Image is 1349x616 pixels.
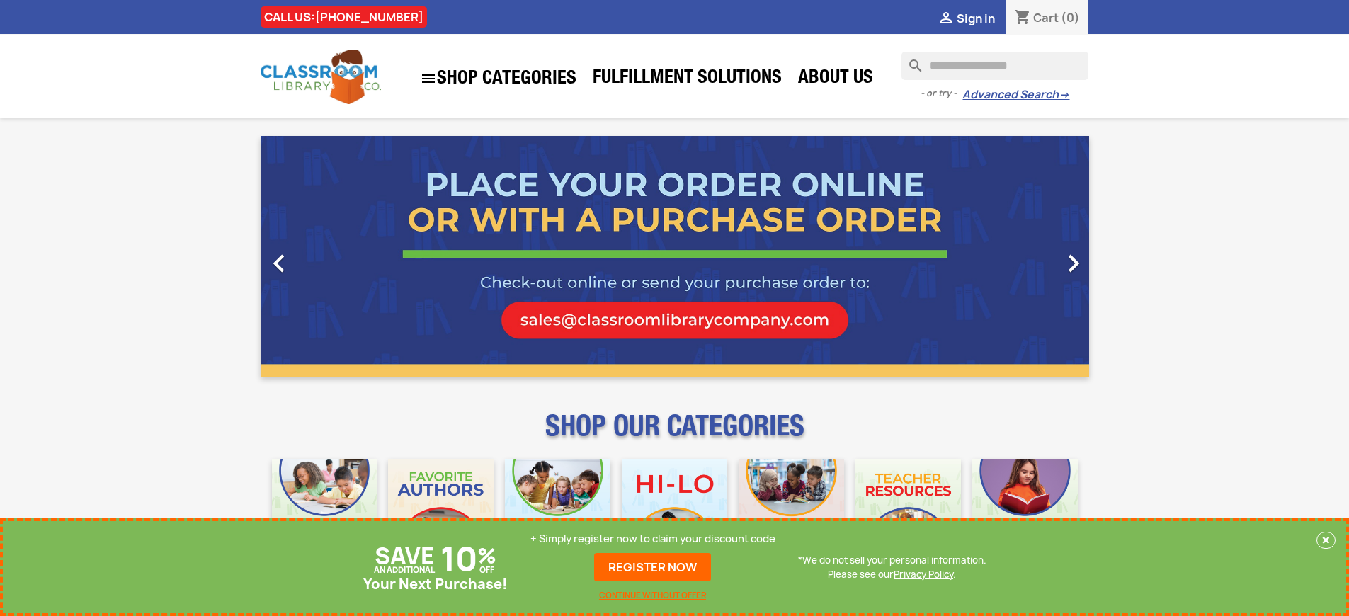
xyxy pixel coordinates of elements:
[420,70,437,87] i: 
[261,136,1089,377] ul: Carousel container
[261,136,385,377] a: Previous
[622,459,727,564] img: CLC_HiLo_Mobile.jpg
[938,11,955,28] i: 
[261,246,297,281] i: 
[855,459,961,564] img: CLC_Teacher_Resources_Mobile.jpg
[901,52,918,69] i: search
[938,11,995,26] a:  Sign in
[1014,10,1031,27] i: shopping_cart
[921,86,962,101] span: - or try -
[413,63,584,94] a: SHOP CATEGORIES
[388,459,494,564] img: CLC_Favorite_Authors_Mobile.jpg
[1056,246,1091,281] i: 
[586,65,789,93] a: Fulfillment Solutions
[957,11,995,26] span: Sign in
[739,459,844,564] img: CLC_Fiction_Nonfiction_Mobile.jpg
[972,459,1078,564] img: CLC_Dyslexia_Mobile.jpg
[1061,10,1080,25] span: (0)
[962,88,1069,102] a: Advanced Search→
[791,65,880,93] a: About Us
[505,459,610,564] img: CLC_Phonics_And_Decodables_Mobile.jpg
[261,422,1089,447] p: SHOP OUR CATEGORIES
[315,9,423,25] a: [PHONE_NUMBER]
[261,6,427,28] div: CALL US:
[1059,88,1069,102] span: →
[1033,10,1059,25] span: Cart
[901,52,1088,80] input: Search
[272,459,377,564] img: CLC_Bulk_Mobile.jpg
[261,50,381,104] img: Classroom Library Company
[964,136,1089,377] a: Next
